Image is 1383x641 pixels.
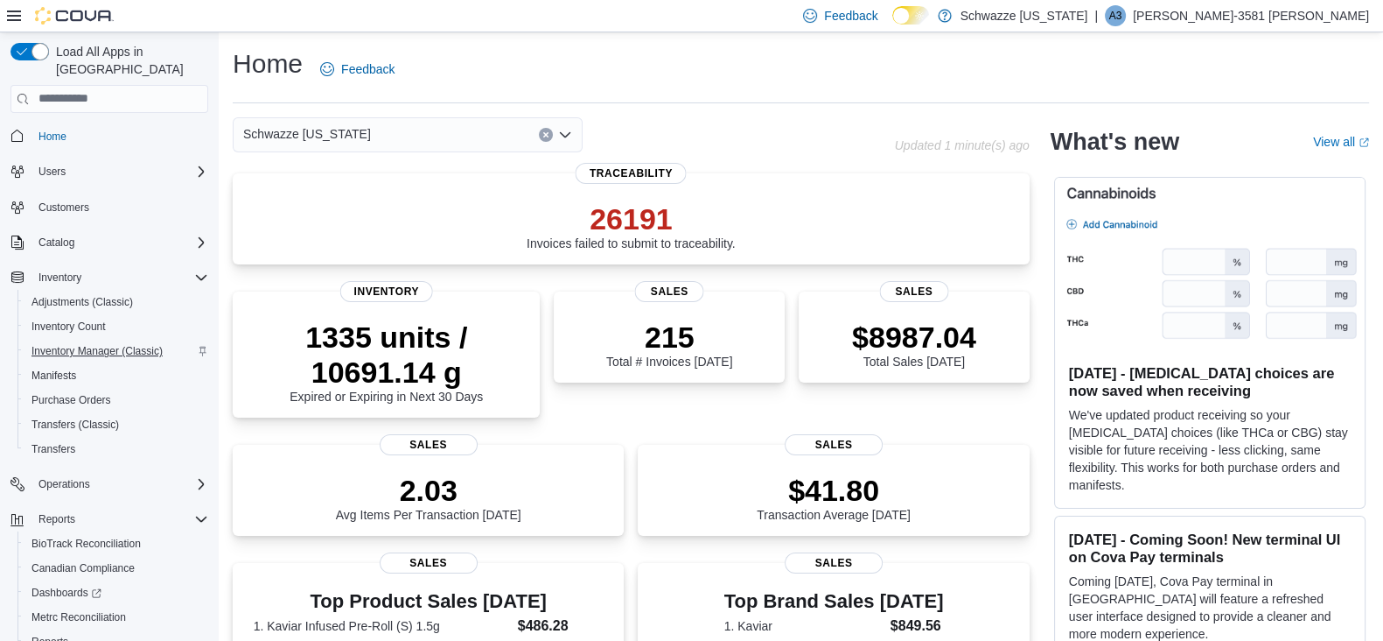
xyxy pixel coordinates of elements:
span: Transfers (Classic) [24,414,208,435]
div: Total # Invoices [DATE] [606,320,732,369]
button: Reports [31,509,82,530]
a: Inventory Count [24,316,113,337]
button: Inventory Manager (Classic) [17,339,215,363]
button: Clear input [539,128,553,142]
span: Users [38,165,66,179]
span: Sales [785,434,883,455]
span: Metrc Reconciliation [31,610,126,624]
span: Inventory [31,267,208,288]
button: Open list of options [558,128,572,142]
h3: [DATE] - [MEDICAL_DATA] choices are now saved when receiving [1069,364,1351,399]
a: Dashboards [24,582,108,603]
span: Customers [38,201,89,215]
p: $41.80 [757,473,911,508]
div: Invoices failed to submit to traceability. [527,201,736,250]
span: Dashboards [31,586,101,600]
span: Reports [38,512,75,526]
button: Inventory Count [17,314,215,339]
span: Adjustments (Classic) [31,295,133,309]
a: Inventory Manager (Classic) [24,341,170,362]
a: Transfers [24,439,82,460]
dt: 1. Kaviar [724,617,884,635]
div: Transaction Average [DATE] [757,473,911,522]
span: Inventory Count [31,320,106,334]
span: Inventory Count [24,316,208,337]
button: Purchase Orders [17,388,215,412]
span: Home [31,125,208,147]
p: 215 [606,320,732,355]
span: Load All Apps in [GEOGRAPHIC_DATA] [49,43,208,78]
button: Catalog [31,232,81,253]
span: Transfers (Classic) [31,418,119,432]
a: Dashboards [17,581,215,605]
img: Cova [35,7,114,25]
span: BioTrack Reconciliation [31,537,141,551]
span: Sales [785,553,883,574]
p: 2.03 [336,473,521,508]
span: Operations [38,477,90,491]
span: Canadian Compliance [31,561,135,575]
div: Expired or Expiring in Next 30 Days [247,320,526,404]
span: Metrc Reconciliation [24,607,208,628]
span: BioTrack Reconciliation [24,533,208,554]
p: Updated 1 minute(s) ago [895,138,1030,152]
a: Canadian Compliance [24,558,142,579]
a: Adjustments (Classic) [24,292,140,313]
span: Inventory Manager (Classic) [31,344,163,358]
a: BioTrack Reconciliation [24,533,148,554]
button: Canadian Compliance [17,556,215,581]
a: Home [31,126,73,147]
a: Manifests [24,365,83,386]
span: Sales [380,434,478,455]
a: Feedback [313,52,402,87]
span: Dashboards [24,582,208,603]
span: Traceability [576,163,687,184]
span: Schwazze [US_STATE] [243,123,371,144]
div: Total Sales [DATE] [852,320,976,369]
span: Users [31,161,208,182]
svg: External link [1359,137,1369,148]
a: Transfers (Classic) [24,414,126,435]
button: Users [31,161,73,182]
h3: Top Product Sales [DATE] [254,591,604,612]
button: Inventory [31,267,88,288]
div: Amanda-3581 Rodriguez [1105,5,1126,26]
span: Inventory [339,281,433,302]
a: Customers [31,197,96,218]
p: [PERSON_NAME]-3581 [PERSON_NAME] [1133,5,1369,26]
button: Customers [3,194,215,220]
h1: Home [233,46,303,81]
span: Reports [31,509,208,530]
span: Catalog [31,232,208,253]
span: Canadian Compliance [24,558,208,579]
button: Transfers [17,437,215,461]
div: Avg Items Per Transaction [DATE] [336,473,521,522]
button: Catalog [3,230,215,255]
button: Operations [3,472,215,497]
h3: [DATE] - Coming Soon! New terminal UI on Cova Pay terminals [1069,531,1351,566]
dt: 1. Kaviar Infused Pre-Roll (S) 1.5g [254,617,511,635]
p: | [1094,5,1098,26]
a: Metrc Reconciliation [24,607,133,628]
p: We've updated product receiving so your [MEDICAL_DATA] choices (like THCa or CBG) stay visible fo... [1069,406,1351,494]
button: Manifests [17,363,215,388]
span: Sales [380,553,478,574]
span: Feedback [341,60,395,78]
span: A3 [1109,5,1122,26]
span: Inventory [38,271,81,285]
p: 26191 [527,201,736,236]
input: Dark Mode [892,6,929,25]
p: Schwazze [US_STATE] [960,5,1088,26]
button: Operations [31,474,97,495]
span: Customers [31,196,208,218]
button: Adjustments (Classic) [17,290,215,314]
span: Purchase Orders [24,390,208,411]
span: Transfers [31,442,75,456]
h3: Top Brand Sales [DATE] [724,591,944,612]
span: Home [38,130,66,144]
span: Feedback [824,7,877,25]
span: Catalog [38,236,74,250]
button: Transfers (Classic) [17,412,215,437]
span: Operations [31,474,208,495]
